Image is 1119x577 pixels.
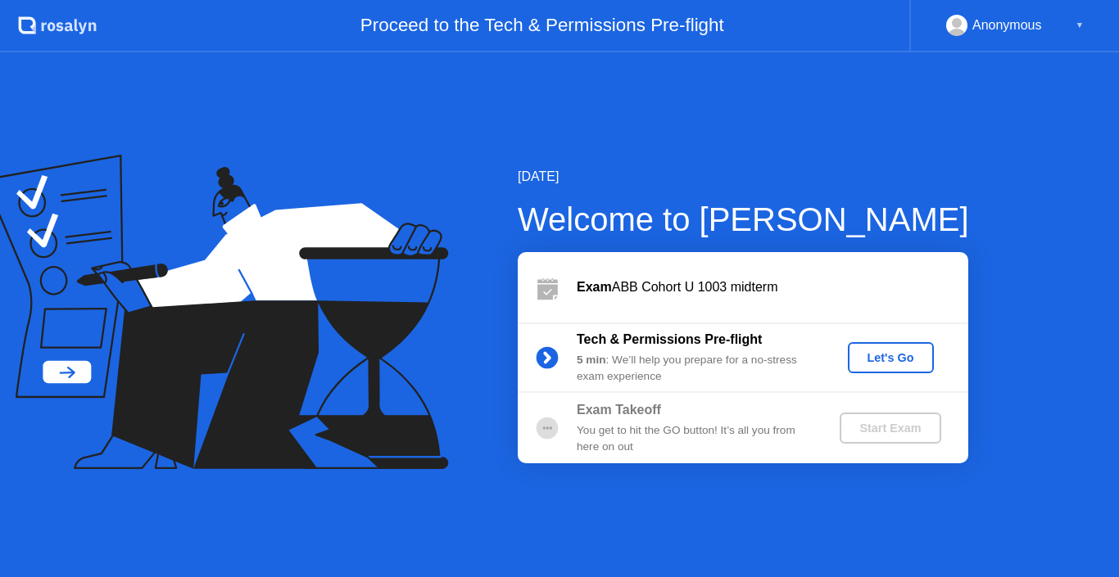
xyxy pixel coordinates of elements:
[577,280,612,294] b: Exam
[848,342,934,373] button: Let's Go
[1076,15,1084,36] div: ▼
[518,167,969,187] div: [DATE]
[840,412,940,444] button: Start Exam
[846,421,934,435] div: Start Exam
[577,277,968,297] div: ABB Cohort U 1003 midterm
[854,351,927,364] div: Let's Go
[577,332,762,346] b: Tech & Permissions Pre-flight
[577,403,661,417] b: Exam Takeoff
[577,352,813,385] div: : We’ll help you prepare for a no-stress exam experience
[577,354,606,366] b: 5 min
[518,195,969,244] div: Welcome to [PERSON_NAME]
[577,422,813,456] div: You get to hit the GO button! It’s all you from here on out
[972,15,1042,36] div: Anonymous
